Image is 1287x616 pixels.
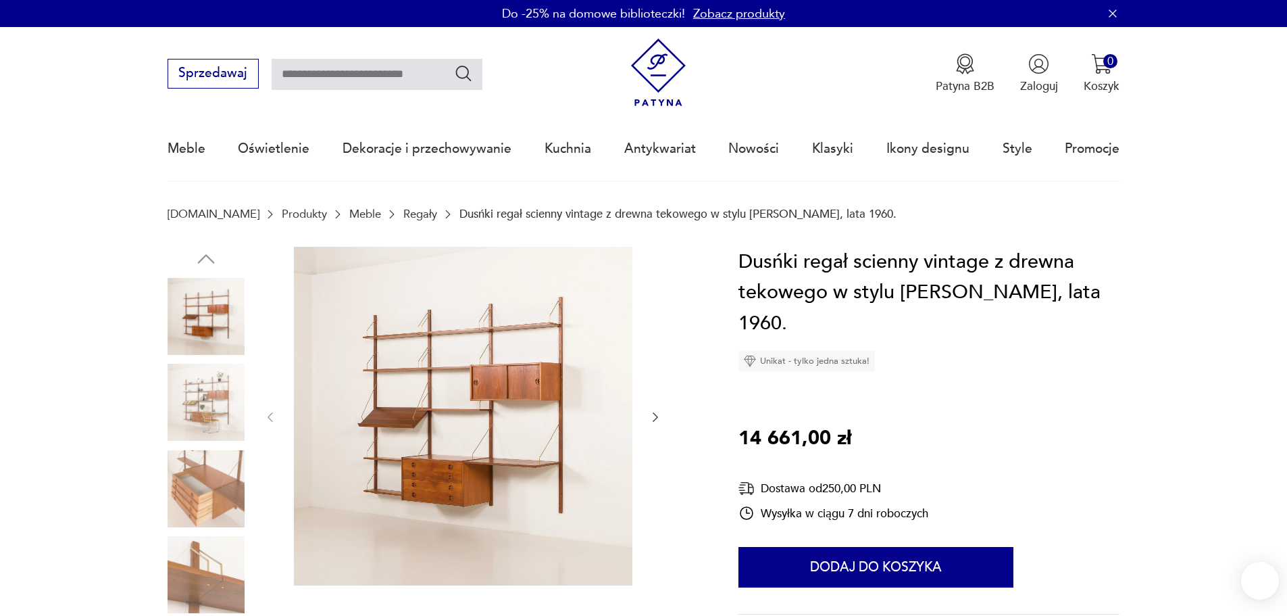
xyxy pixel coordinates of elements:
[744,355,756,367] img: Ikona diamentu
[738,351,875,371] div: Unikat - tylko jedna sztuka!
[545,118,591,180] a: Kuchnia
[693,5,785,22] a: Zobacz produkty
[403,208,437,220] a: Regały
[294,247,632,586] img: Zdjęcie produktu Dusńki regał scienny vintage z drewna tekowego w stylu Poul Cadovius, lata 1960.
[936,78,994,94] p: Patyna B2B
[168,69,259,80] a: Sprzedawaj
[168,118,205,180] a: Meble
[936,53,994,94] a: Ikona medaluPatyna B2B
[1020,53,1058,94] button: Zaloguj
[1091,53,1112,74] img: Ikona koszyka
[1020,78,1058,94] p: Zaloguj
[168,59,259,89] button: Sprzedawaj
[1028,53,1049,74] img: Ikonka użytkownika
[168,450,245,527] img: Zdjęcie produktu Dusńki regał scienny vintage z drewna tekowego w stylu Poul Cadovius, lata 1960.
[728,118,779,180] a: Nowości
[349,208,381,220] a: Meble
[282,208,327,220] a: Produkty
[738,505,928,521] div: Wysyłka w ciągu 7 dni roboczych
[624,39,692,107] img: Patyna - sklep z meblami i dekoracjami vintage
[1103,54,1117,68] div: 0
[936,53,994,94] button: Patyna B2B
[168,536,245,613] img: Zdjęcie produktu Dusńki regał scienny vintage z drewna tekowego w stylu Poul Cadovius, lata 1960.
[1241,562,1279,600] iframe: Smartsupp widget button
[238,118,309,180] a: Oświetlenie
[738,480,928,497] div: Dostawa od 250,00 PLN
[454,64,474,83] button: Szukaj
[1065,118,1119,180] a: Promocje
[624,118,696,180] a: Antykwariat
[812,118,853,180] a: Klasyki
[1003,118,1032,180] a: Style
[343,118,511,180] a: Dekoracje i przechowywanie
[738,480,755,497] img: Ikona dostawy
[886,118,969,180] a: Ikony designu
[459,208,897,220] p: Dusńki regał scienny vintage z drewna tekowego w stylu [PERSON_NAME], lata 1960.
[738,247,1119,339] h1: Dusńki regał scienny vintage z drewna tekowego w stylu [PERSON_NAME], lata 1960.
[1084,53,1119,94] button: 0Koszyk
[168,364,245,441] img: Zdjęcie produktu Dusńki regał scienny vintage z drewna tekowego w stylu Poul Cadovius, lata 1960.
[955,53,976,74] img: Ikona medalu
[738,423,851,454] p: 14 661,00 zł
[1084,78,1119,94] p: Koszyk
[738,547,1013,588] button: Dodaj do koszyka
[168,208,259,220] a: [DOMAIN_NAME]
[168,278,245,355] img: Zdjęcie produktu Dusńki regał scienny vintage z drewna tekowego w stylu Poul Cadovius, lata 1960.
[502,5,685,22] p: Do -25% na domowe biblioteczki!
